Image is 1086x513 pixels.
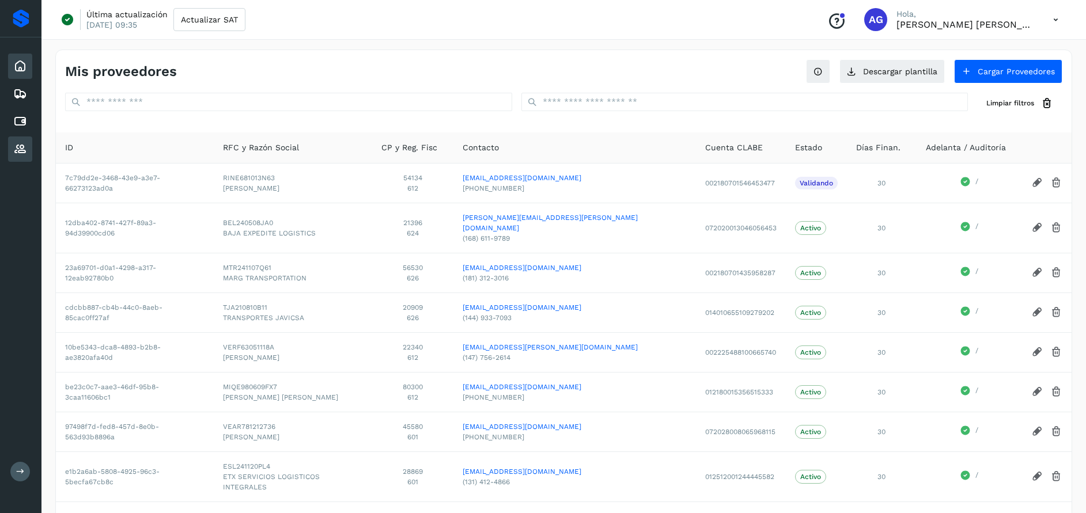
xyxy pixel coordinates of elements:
span: BAJA EXPEDITE LOGISTICS [223,228,363,238]
td: 23a69701-d0a1-4298-a317-12eab92780b0 [56,253,214,292]
h4: Mis proveedores [65,63,177,80]
span: (144) 933-7093 [463,313,687,323]
span: ID [65,142,73,154]
span: 80300 [381,382,444,392]
span: [PHONE_NUMBER] [463,392,687,402]
a: [PERSON_NAME][EMAIL_ADDRESS][PERSON_NAME][DOMAIN_NAME] [463,212,687,233]
span: 30 [877,473,886,481]
span: VERF63051118A [223,342,363,352]
span: 30 [877,348,886,356]
p: Hola, [896,9,1035,19]
span: 20909 [381,302,444,313]
td: 072020013046056453 [696,203,786,253]
td: e1b2a6ab-5808-4925-96c3-5becfa67cb8c [56,451,214,501]
button: Limpiar filtros [977,93,1062,114]
td: 072028008065968115 [696,412,786,451]
a: [EMAIL_ADDRESS][DOMAIN_NAME] [463,466,687,477]
div: / [926,306,1013,320]
span: Días Finan. [856,142,900,154]
span: TRANSPORTES JAVICSA [223,313,363,323]
div: / [926,385,1013,399]
span: TJA210810B11 [223,302,363,313]
span: 30 [877,269,886,277]
span: 601 [381,477,444,487]
span: Estado [795,142,822,154]
span: 626 [381,273,444,283]
span: 30 [877,309,886,317]
span: (181) 312-3016 [463,273,687,283]
span: (168) 611-9789 [463,233,687,244]
div: / [926,425,1013,439]
span: Adelanta / Auditoría [926,142,1006,154]
a: [EMAIL_ADDRESS][DOMAIN_NAME] [463,173,687,183]
span: MIQE980609FX7 [223,382,363,392]
span: 30 [877,388,886,396]
span: CP y Reg. Fisc [381,142,437,154]
td: 12dba402-8741-427f-89a3-94d39900cd06 [56,203,214,253]
span: [PERSON_NAME] [223,432,363,442]
span: [PHONE_NUMBER] [463,432,687,442]
span: 54134 [381,173,444,183]
div: Embarques [8,81,32,107]
button: Actualizar SAT [173,8,245,31]
td: 002180701435958287 [696,253,786,292]
p: Activo [800,388,821,396]
span: 612 [381,392,444,402]
span: (147) 756-2614 [463,352,687,363]
span: ESL241120PL4 [223,461,363,472]
a: [EMAIL_ADDRESS][DOMAIN_NAME] [463,382,687,392]
a: [EMAIL_ADDRESS][DOMAIN_NAME] [463,421,687,432]
span: 626 [381,313,444,323]
span: 22340 [381,342,444,352]
td: 10be5343-dca8-4893-b2b8-ae3820afa40d [56,332,214,372]
span: 28869 [381,466,444,477]
p: [DATE] 09:35 [86,20,137,30]
span: 624 [381,228,444,238]
button: Descargar plantilla [839,59,945,83]
td: be23c0c7-aae3-46df-95b8-3caa11606bc1 [56,372,214,412]
span: [PERSON_NAME] [PERSON_NAME] [223,392,363,402]
div: Proveedores [8,136,32,162]
span: (131) 412-4866 [463,477,687,487]
span: Limpiar filtros [986,98,1034,108]
div: / [926,266,1013,280]
p: Activo [800,269,821,277]
span: 612 [381,183,444,193]
span: Contacto [463,142,499,154]
span: [PERSON_NAME] [223,352,363,363]
p: Abigail Gonzalez Leon [896,19,1035,30]
span: 56530 [381,263,444,273]
span: 30 [877,428,886,436]
p: Validando [800,179,833,187]
p: Activo [800,348,821,356]
a: [EMAIL_ADDRESS][PERSON_NAME][DOMAIN_NAME] [463,342,687,352]
div: / [926,176,1013,190]
span: 601 [381,432,444,442]
td: cdcbb887-cb4b-44c0-8aeb-85cac0ff27af [56,292,214,332]
td: 014010655109279202 [696,292,786,332]
div: / [926,221,1013,235]
div: / [926,470,1013,484]
span: RFC y Razón Social [223,142,299,154]
td: 7c79dd2e-3468-43e9-a3e7-66273123ad0a [56,163,214,203]
span: VEAR781212736 [223,421,363,432]
span: Cuenta CLABE [705,142,763,154]
a: [EMAIL_ADDRESS][DOMAIN_NAME] [463,263,687,273]
span: 21396 [381,218,444,228]
a: [EMAIL_ADDRESS][DOMAIN_NAME] [463,302,687,313]
td: 012180015356515333 [696,372,786,412]
p: Última actualización [86,9,168,20]
td: 012512001244445582 [696,451,786,501]
span: MTR241107Q61 [223,263,363,273]
span: Actualizar SAT [181,16,238,24]
div: Cuentas por pagar [8,109,32,134]
span: MARG TRANSPORTATION [223,273,363,283]
td: 97498f7d-fed8-457d-8e0b-563d93b8896a [56,412,214,451]
td: 002180701546453477 [696,163,786,203]
span: [PHONE_NUMBER] [463,183,687,193]
span: RINE681013N63 [223,173,363,183]
span: BEL240508JA0 [223,218,363,228]
div: / [926,345,1013,359]
span: 30 [877,179,886,187]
